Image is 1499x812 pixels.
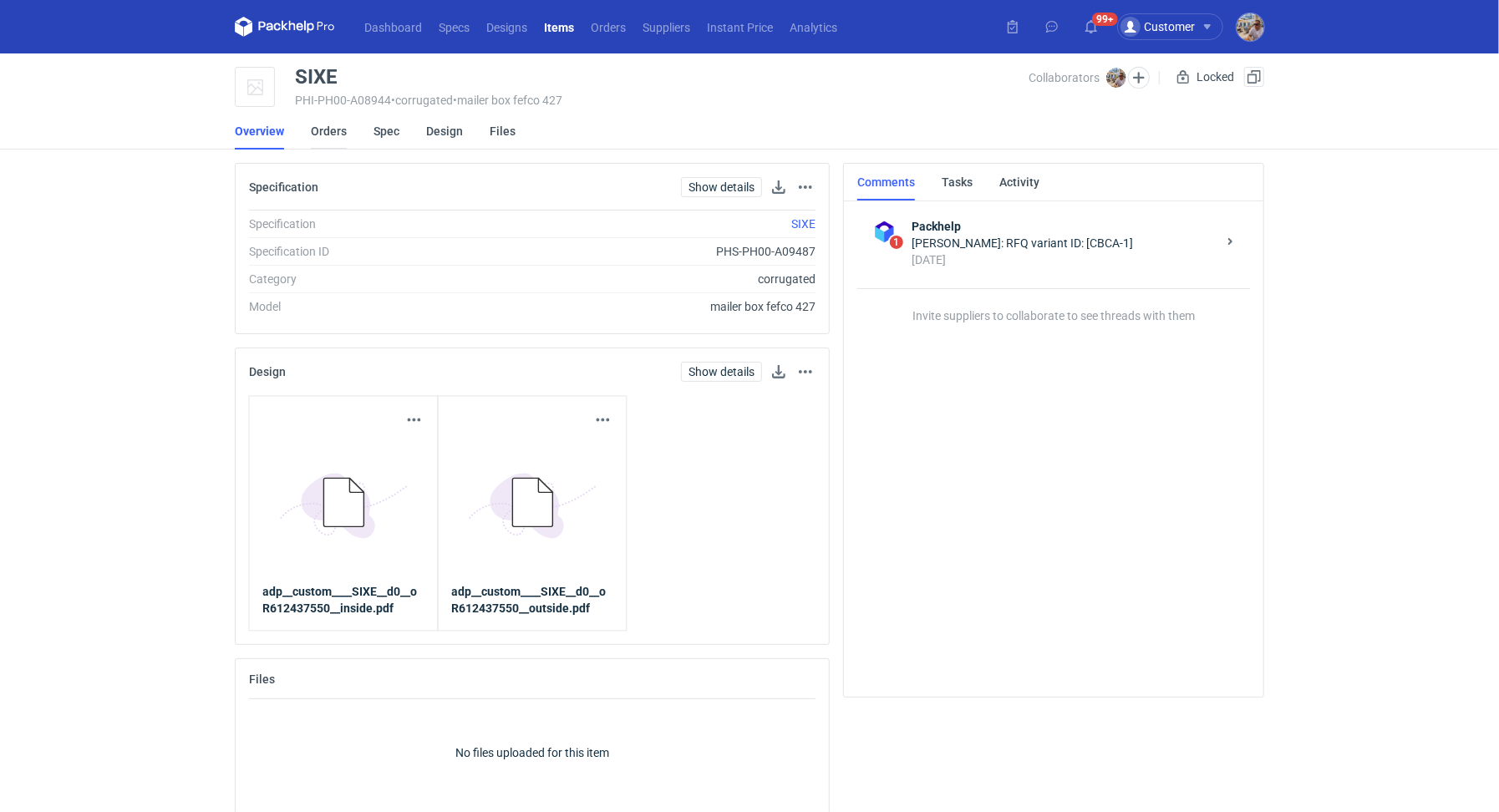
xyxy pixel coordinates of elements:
span: • mailer box fefco 427 [453,94,562,107]
a: Overview [235,113,284,150]
h2: Files [249,672,275,686]
div: PHS-PH00-A09487 [475,243,816,260]
div: [PERSON_NAME]: RFQ variant ID: [CBCA-1] [912,235,1217,251]
a: Spec [373,113,399,150]
div: PHI-PH00-A08944 [295,94,1029,107]
div: SIXE [295,67,338,87]
div: Specification ID [249,243,475,260]
a: Orders [582,17,634,37]
p: Invite suppliers to collaborate to see threads with them [857,288,1250,322]
a: Analytics [781,17,846,37]
a: Instant Price [699,17,781,37]
img: Packhelp [871,218,898,246]
a: Show details [681,177,762,197]
span: 1 [890,236,903,249]
button: 99+ [1078,13,1105,40]
a: Specs [430,17,478,37]
a: Orders [311,113,347,150]
a: Designs [478,17,536,37]
div: Locked [1173,67,1237,87]
img: Michał Palasek [1106,68,1126,88]
div: Category [249,271,475,287]
div: Specification [249,216,475,232]
button: Edit collaborators [1128,67,1150,89]
a: Suppliers [634,17,699,37]
span: Collaborators [1029,71,1100,84]
a: Items [536,17,582,37]
div: [DATE] [912,251,1217,268]
h2: Design [249,365,286,378]
button: Download specification [769,177,789,197]
a: Tasks [942,164,973,200]
strong: Packhelp [912,218,1217,235]
strong: adp__custom____SIXE__d0__oR612437550__inside.pdf [263,586,418,616]
button: Actions [795,177,816,197]
button: Duplicate Item [1244,67,1264,87]
a: SIXE [791,217,816,231]
a: Design [426,113,463,150]
button: Actions [404,410,424,430]
a: Files [490,113,516,150]
strong: adp__custom____SIXE__d0__oR612437550__outside.pdf [452,586,607,616]
button: Actions [795,362,816,382]
a: adp__custom____SIXE__d0__oR612437550__outside.pdf [452,584,613,617]
img: Michał Palasek [1237,13,1264,41]
a: adp__custom____SIXE__d0__oR612437550__inside.pdf [263,584,424,617]
a: Comments [857,164,915,200]
p: No files uploaded for this item [455,744,609,761]
button: Customer [1117,13,1237,40]
h2: Specification [249,180,318,194]
div: corrugated [475,271,816,287]
svg: Packhelp Pro [235,17,335,37]
a: Activity [999,164,1039,200]
div: Model [249,298,475,315]
a: Show details [681,362,762,382]
div: mailer box fefco 427 [475,298,816,315]
a: Dashboard [356,17,430,37]
button: Download design [769,362,789,382]
div: Customer [1120,17,1195,37]
span: • corrugated [391,94,453,107]
button: Actions [593,410,613,430]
